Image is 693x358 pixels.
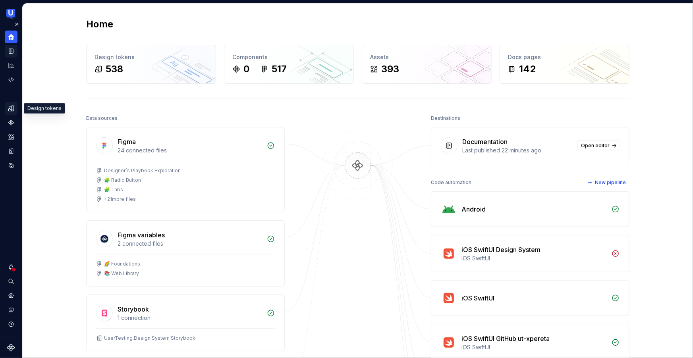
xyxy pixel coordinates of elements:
div: Components [232,53,346,61]
a: Components0517 [224,45,354,84]
div: 🧩 Tabs [104,187,123,193]
div: Figma variables [118,230,165,240]
div: 142 [519,63,536,75]
button: Contact support [5,304,17,316]
div: iOS SwiftUI [461,293,494,303]
a: Figma variables2 connected files🌈 Foundations📚 Web Library [86,220,285,287]
div: + 21 more files [104,196,136,202]
div: 🌈 Foundations [104,261,140,267]
button: Search ⌘K [5,275,17,288]
div: Design tokens [24,103,65,114]
a: Documentation [5,45,17,58]
h2: Home [86,18,113,31]
div: Design tokens [95,53,208,61]
div: Last published 22 minutes ago [462,146,573,154]
div: 2 connected files [118,240,262,248]
span: Open editor [581,142,610,149]
a: Storybook stories [5,145,17,158]
div: 🧩 Radio Button [104,177,141,183]
div: Destinations [431,113,460,124]
a: Docs pages142 [500,45,629,84]
a: Design tokens [5,102,17,115]
button: New pipeline [585,177,629,188]
a: Assets393 [362,45,492,84]
a: Settings [5,289,17,302]
div: 📚 Web Library [104,270,139,277]
a: Data sources [5,159,17,172]
div: Figma [118,137,136,146]
svg: Supernova Logo [7,344,15,352]
a: Storybook1 connectionUserTesting Design System Storybook [86,294,285,351]
div: 517 [272,63,287,75]
div: Data sources [86,113,118,124]
div: Code automation [431,177,471,188]
a: Figma24 connected filesDesigner´s Playbook Exploration🧩 Radio Button🧩 Tabs+21more files [86,127,285,212]
div: Storybook [118,304,149,314]
a: Design tokens538 [86,45,216,84]
img: 41adf70f-fc1c-4662-8e2d-d2ab9c673b1b.png [6,9,16,19]
div: Assets [370,53,483,61]
div: iOS SwiftUI [461,254,607,262]
div: 0 [243,63,249,75]
div: 393 [381,63,399,75]
div: iOS SwiftUI GitHub ut-xpereta [461,334,550,343]
div: 1 connection [118,314,262,322]
div: iOS SwiftUI [461,343,607,351]
div: Android [461,204,486,214]
div: 24 connected files [118,146,262,154]
div: Designer´s Playbook Exploration [104,167,181,174]
span: New pipeline [595,179,626,186]
button: Notifications [5,261,17,273]
a: Open editor [577,140,620,151]
a: Components [5,116,17,129]
div: Documentation [462,137,508,146]
div: iOS SwiftUI Design System [461,245,541,254]
a: Assets [5,131,17,143]
a: Code automation [5,73,17,86]
div: UserTesting Design System Storybook [104,335,195,341]
div: Docs pages [508,53,621,61]
a: Home [5,31,17,43]
a: Analytics [5,59,17,72]
div: 538 [106,63,123,75]
button: Expand sidebar [11,19,22,30]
